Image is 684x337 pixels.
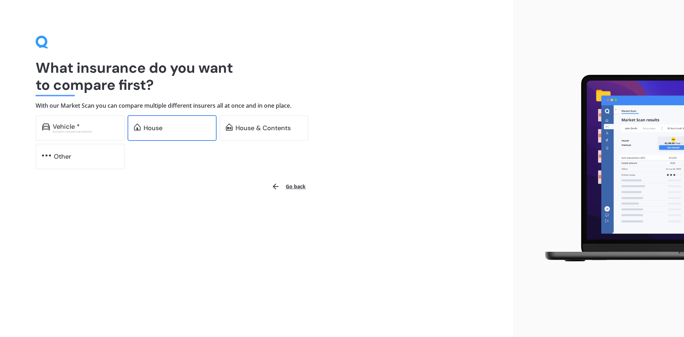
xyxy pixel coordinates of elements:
[42,123,50,131] img: car.f15378c7a67c060ca3f3.svg
[36,102,477,109] h4: With our Market Scan you can compare multiple different insurers all at once and in one place.
[54,153,71,160] div: Other
[535,71,684,267] img: laptop.webp
[267,178,310,195] button: Go back
[53,130,118,133] div: Excludes commercial vehicles
[42,152,51,159] img: other.81dba5aafe580aa69f38.svg
[36,59,477,93] h1: What insurance do you want to compare first?
[144,124,162,132] div: House
[134,123,141,131] img: home.91c183c226a05b4dc763.svg
[226,123,233,131] img: home-and-contents.b802091223b8502ef2dd.svg
[235,124,291,132] div: House & Contents
[53,123,80,130] div: Vehicle *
